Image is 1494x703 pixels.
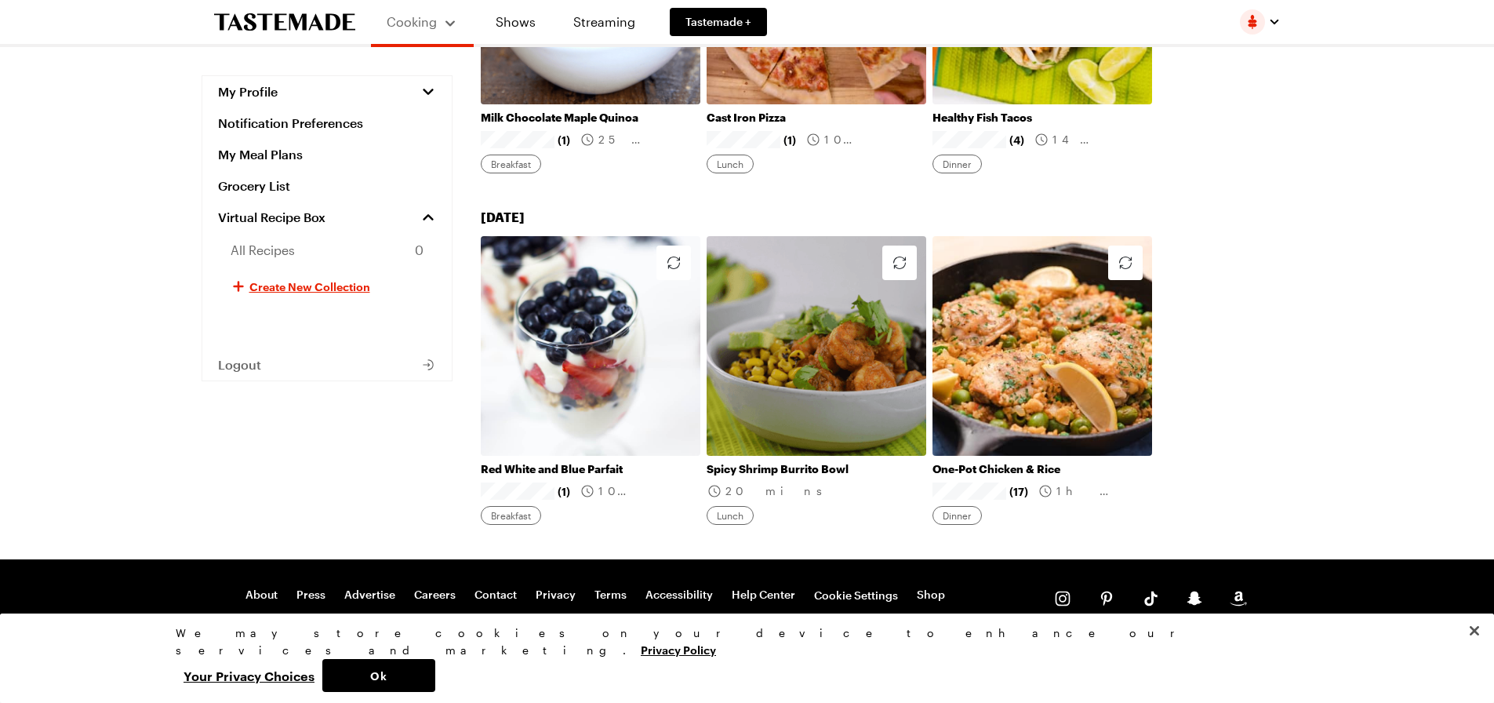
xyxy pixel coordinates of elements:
[202,76,452,107] button: My Profile
[641,642,716,657] a: More information about your privacy, opens in a new tab
[202,202,452,233] a: Virtual Recipe Box
[214,13,355,31] a: To Tastemade Home Page
[481,111,700,125] a: Milk Chocolate Maple Quinoa
[202,107,452,139] a: Notification Preferences
[645,588,713,603] a: Accessibility
[670,8,767,36] a: Tastemade +
[415,241,423,260] span: 0
[202,349,452,381] button: Logout
[707,462,926,476] a: Spicy Shrimp Burrito Bowl
[245,588,278,603] a: About
[387,14,437,29] span: Cooking
[202,170,452,202] a: Grocery List
[202,268,452,305] button: Create New Collection
[322,659,435,692] button: Ok
[474,588,517,603] a: Contact
[814,588,898,603] button: Cookie Settings
[707,111,926,125] a: Cast Iron Pizza
[932,462,1152,476] a: One-Pot Chicken & Rice
[1457,614,1492,648] button: Close
[414,588,456,603] a: Careers
[245,588,945,603] nav: Footer
[344,588,395,603] a: Advertise
[202,233,452,268] a: All Recipes0
[202,139,452,170] a: My Meal Plans
[218,357,261,373] span: Logout
[481,462,700,476] a: Red White and Blue Parfait
[536,588,576,603] a: Privacy
[231,241,295,260] span: All Recipes
[732,588,795,603] a: Help Center
[387,6,458,38] button: Cooking
[176,659,322,692] button: Your Privacy Choices
[296,588,325,603] a: Press
[218,84,278,100] span: My Profile
[176,625,1305,659] div: We may store cookies on your device to enhance our services and marketing.
[1240,9,1281,35] button: Profile picture
[932,111,1152,125] a: Healthy Fish Tacos
[685,14,751,30] span: Tastemade +
[594,588,627,603] a: Terms
[218,209,325,225] span: Virtual Recipe Box
[1240,9,1265,35] img: Profile picture
[481,209,525,224] span: [DATE]
[249,279,370,294] span: Create New Collection
[917,588,945,603] a: Shop
[176,625,1305,692] div: Privacy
